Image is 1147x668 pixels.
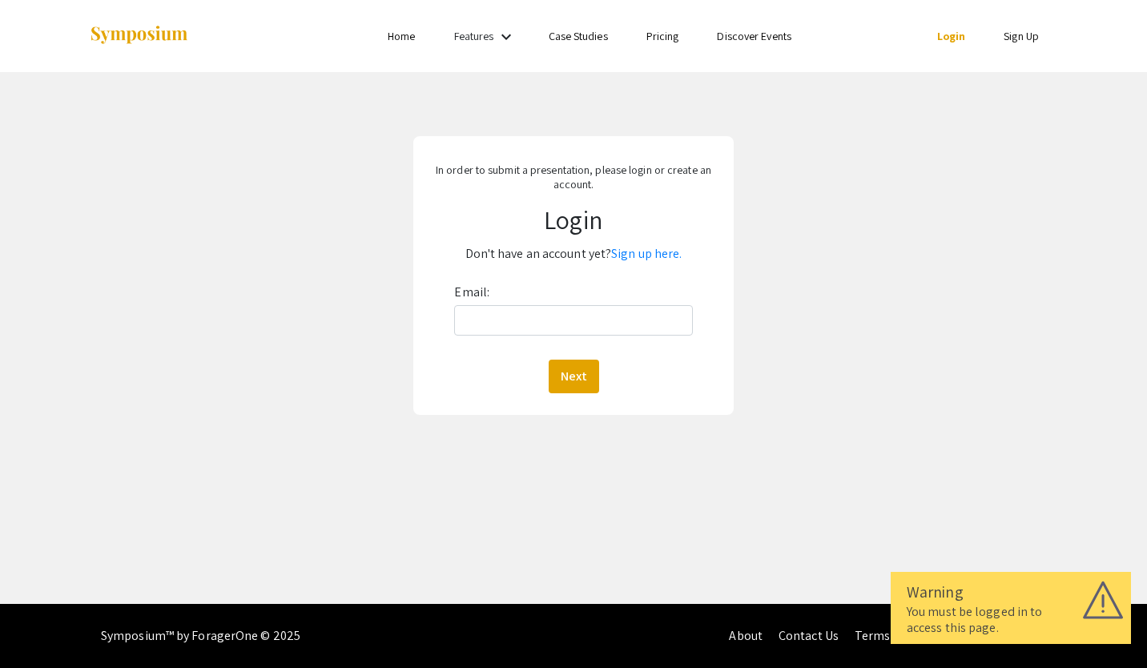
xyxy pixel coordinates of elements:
[425,241,722,267] p: Don't have an account yet?
[1004,29,1039,43] a: Sign Up
[717,29,791,43] a: Discover Events
[907,604,1115,636] div: You must be logged in to access this page.
[855,627,946,644] a: Terms of Service
[729,627,763,644] a: About
[907,580,1115,604] div: Warning
[454,29,494,43] a: Features
[388,29,415,43] a: Home
[549,29,608,43] a: Case Studies
[937,29,966,43] a: Login
[101,604,300,668] div: Symposium™ by ForagerOne © 2025
[454,280,489,305] label: Email:
[611,245,682,262] a: Sign up here.
[779,627,839,644] a: Contact Us
[549,360,599,393] button: Next
[646,29,679,43] a: Pricing
[425,163,722,191] p: In order to submit a presentation, please login or create an account.
[497,27,516,46] mat-icon: Expand Features list
[425,204,722,235] h1: Login
[89,25,189,46] img: Symposium by ForagerOne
